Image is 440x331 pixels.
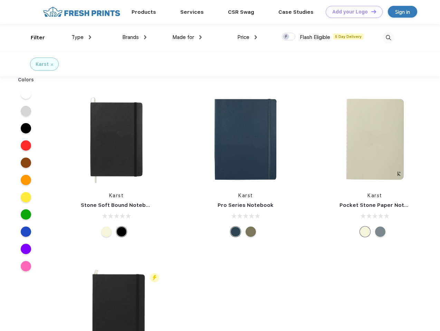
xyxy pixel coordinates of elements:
span: Made for [172,34,194,40]
a: Services [180,9,204,15]
div: Gray [375,227,385,237]
div: Navy [230,227,241,237]
a: Sign in [388,6,417,18]
div: Olive [246,227,256,237]
img: dropdown.png [144,35,146,39]
span: 5 Day Delivery [333,33,364,40]
span: Price [237,34,249,40]
img: fo%20logo%202.webp [41,6,122,18]
div: Add your Logo [332,9,368,15]
a: Products [132,9,156,15]
a: Karst [238,193,253,198]
a: Pro Series Notebook [218,202,274,208]
img: dropdown.png [89,35,91,39]
a: Pocket Stone Paper Notebook [339,202,421,208]
div: Colors [13,76,39,83]
a: Stone Soft Bound Notebook [81,202,156,208]
img: func=resize&h=266 [70,93,162,185]
span: Type [71,34,84,40]
img: desktop_search.svg [383,32,394,43]
span: Brands [122,34,139,40]
div: Filter [31,34,45,42]
span: Flash Eligible [300,34,330,40]
img: filter_cancel.svg [51,63,53,66]
img: dropdown.png [255,35,257,39]
img: func=resize&h=266 [329,93,421,185]
img: dropdown.png [199,35,202,39]
div: Karst [36,61,49,68]
img: func=resize&h=266 [200,93,291,185]
div: Beige [360,227,370,237]
a: Karst [367,193,382,198]
div: Sign in [395,8,410,16]
div: Black [116,227,127,237]
div: Beige [101,227,112,237]
a: CSR Swag [228,9,254,15]
a: Karst [109,193,124,198]
img: DT [371,10,376,13]
img: flash_active_toggle.svg [150,273,159,282]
